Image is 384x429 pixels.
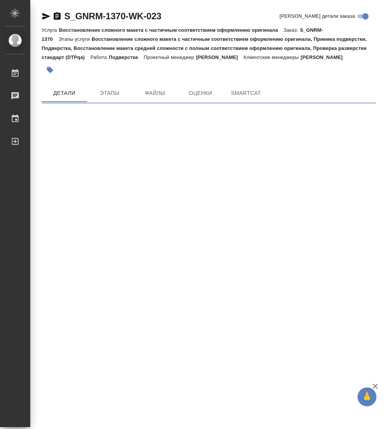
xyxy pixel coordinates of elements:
p: Подверстка [109,54,144,60]
button: Скопировать ссылку для ЯМессенджера [42,12,51,21]
span: Детали [46,88,82,98]
p: [PERSON_NAME] [301,54,348,60]
button: Скопировать ссылку [53,12,62,21]
p: Этапы услуги [58,36,92,42]
p: [PERSON_NAME] [196,54,244,60]
span: SmartCat [228,88,264,98]
a: S_GNRM-1370-WK-023 [64,11,161,21]
span: [PERSON_NAME] детали заказа [280,12,355,20]
span: Этапы [92,88,128,98]
p: Услуга [42,27,59,33]
p: Клиентские менеджеры [244,54,301,60]
p: Проектный менеджер [144,54,196,60]
span: Файлы [137,88,173,98]
p: Работа [90,54,109,60]
p: Восстановление сложного макета с частичным соответствием оформлению оригинала, Приемка подверстки... [42,36,367,60]
p: Восстановление сложного макета с частичным соответствием оформлению оригинала [59,27,283,33]
button: Добавить тэг [42,62,58,78]
p: Заказ: [284,27,300,33]
span: Оценки [182,88,219,98]
span: 🙏 [361,389,373,405]
button: 🙏 [358,387,376,406]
